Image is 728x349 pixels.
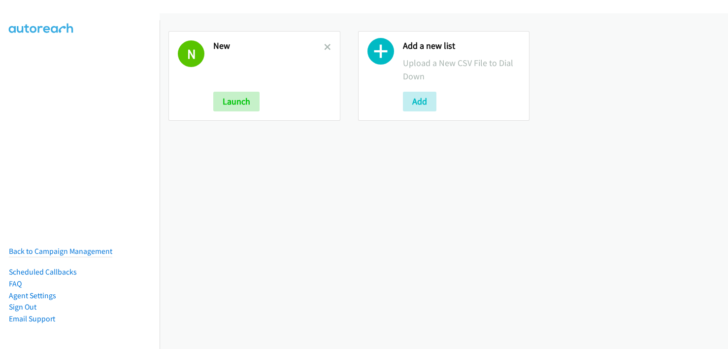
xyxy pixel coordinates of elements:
[178,40,204,67] h1: N
[403,40,521,52] h2: Add a new list
[9,267,77,277] a: Scheduled Callbacks
[9,279,22,288] a: FAQ
[403,56,521,83] p: Upload a New CSV File to Dial Down
[213,92,260,111] button: Launch
[9,302,36,312] a: Sign Out
[9,314,55,323] a: Email Support
[213,40,324,52] h2: New
[403,92,436,111] button: Add
[9,291,56,300] a: Agent Settings
[9,246,112,256] a: Back to Campaign Management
